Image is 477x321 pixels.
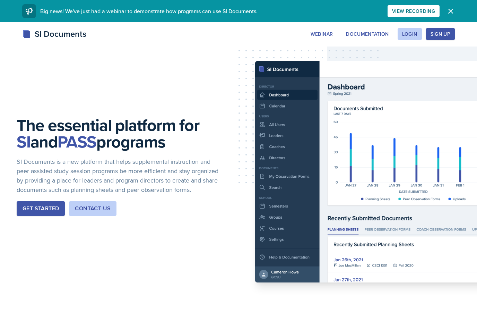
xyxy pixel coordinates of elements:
button: View Recording [388,5,440,17]
div: Contact Us [75,204,111,213]
span: Big news! We've just had a webinar to demonstrate how programs can use SI Documents. [40,7,258,15]
button: Sign Up [426,28,455,40]
button: Documentation [341,28,393,40]
div: Documentation [346,31,389,37]
button: Get Started [17,201,65,216]
div: SI Documents [22,28,86,40]
div: Webinar [311,31,333,37]
div: Get Started [23,204,59,213]
div: View Recording [392,8,435,14]
button: Login [398,28,422,40]
button: Contact Us [69,201,116,216]
div: Sign Up [431,31,450,37]
button: Webinar [306,28,337,40]
div: Login [402,31,417,37]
